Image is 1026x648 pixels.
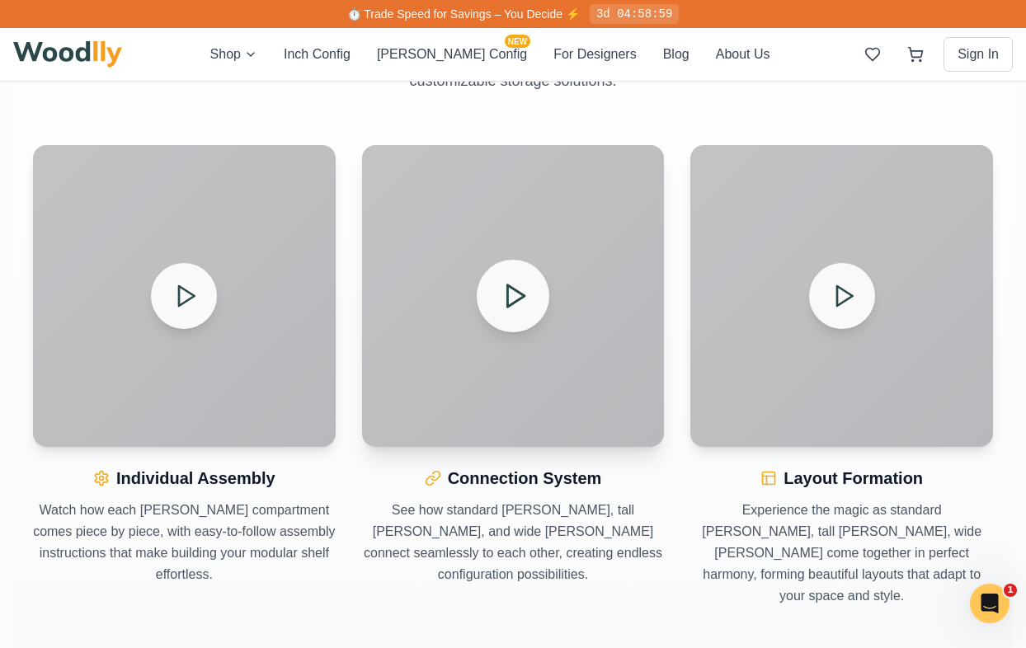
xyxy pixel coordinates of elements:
button: Add to Cart [759,228,996,264]
button: Inch Config [284,45,351,64]
img: Woodlly [13,41,122,68]
span: ⏱️ Trade Speed for Savings – You Decide ⚡ [347,7,580,21]
div: 3d 04:58:59 [590,4,679,24]
button: White [794,185,824,214]
button: Blog [663,45,689,64]
button: Yellow [830,186,858,213]
button: Add to Wishlist [759,272,996,308]
button: Sign In [944,37,1013,72]
h3: Individual Assembly [116,467,275,490]
button: Shop [210,45,257,64]
h3: Connection System [448,467,602,490]
p: Experience the magic as standard [PERSON_NAME], tall [PERSON_NAME], wide [PERSON_NAME] come toget... [690,500,993,607]
button: Hide price [46,20,73,46]
button: About Us [716,45,770,64]
button: Green [864,186,892,213]
button: Show Dimensions [33,564,66,597]
button: Black [760,186,788,213]
button: For Designers [553,45,636,64]
span: NEW [505,35,530,48]
button: Open All Doors [33,523,66,556]
p: See how standard [PERSON_NAME], tall [PERSON_NAME], and wide [PERSON_NAME] connect seamlessly to ... [362,500,665,585]
iframe: Intercom live chat [970,584,1010,623]
button: [PERSON_NAME] ConfigNEW [377,45,527,64]
p: Watch how each [PERSON_NAME] compartment comes piece by piece, with easy-to-follow assembly instr... [33,500,336,585]
button: Undo [33,605,66,638]
span: 1 [1004,584,1017,597]
h1: Asymmetrical Shelf [759,30,902,54]
h3: Layout Formation [784,467,923,490]
h4: Colors [759,159,996,176]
